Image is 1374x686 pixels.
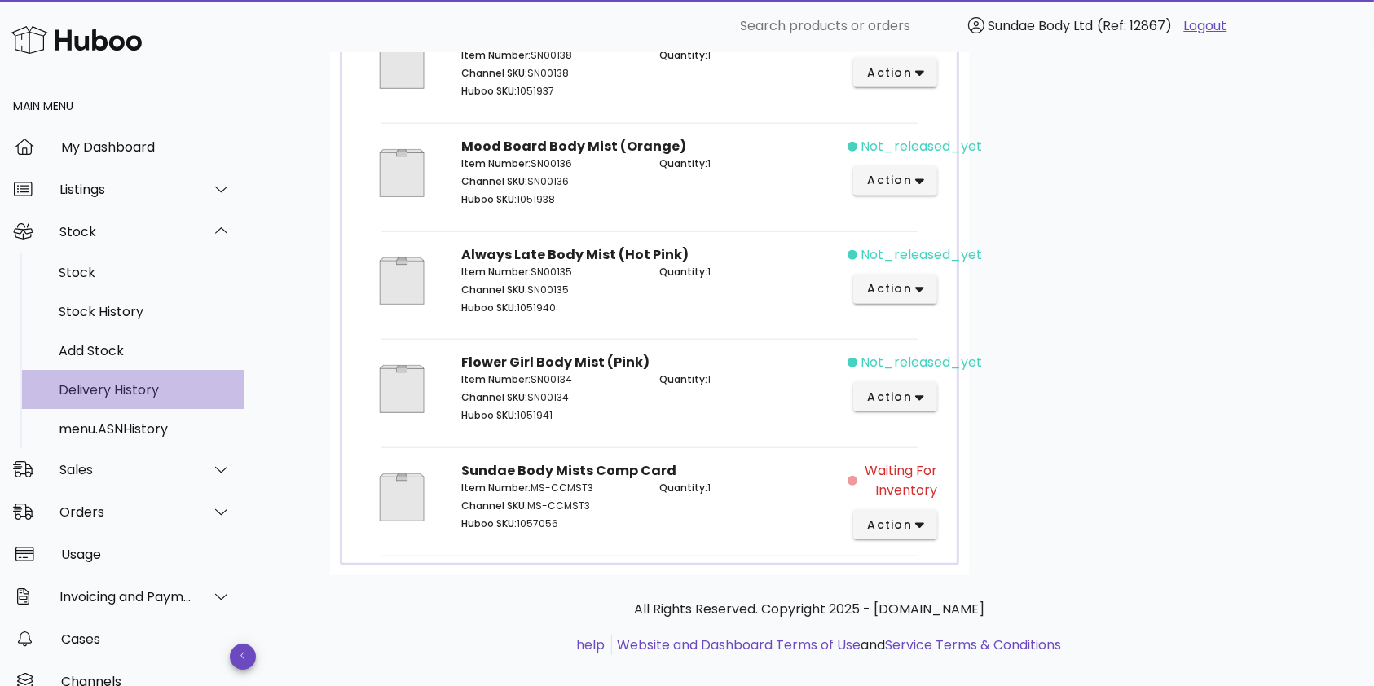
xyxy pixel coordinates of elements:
div: Invoicing and Payments [59,589,192,605]
p: 1051938 [461,192,640,207]
span: Huboo SKU: [461,301,517,314]
span: Quantity: [659,48,707,62]
span: not_released_yet [861,137,982,156]
div: Stock [59,224,192,240]
p: SN00136 [461,174,640,189]
button: action [853,166,937,196]
span: action [866,172,912,189]
span: (Ref: 12867) [1098,16,1173,35]
p: SN00134 [461,372,640,387]
strong: Flower Girl Body Mist (Pink) [461,353,650,372]
img: Product Image [362,245,442,318]
button: action [853,275,937,304]
span: Channel SKU: [461,174,527,188]
p: 1 [659,265,838,279]
span: Item Number: [461,372,531,386]
li: and [612,635,1062,655]
p: All Rights Reserved. Copyright 2025 - [DOMAIN_NAME] [343,600,1275,619]
p: SN00136 [461,156,640,171]
span: Waiting for Inventory [861,461,937,500]
p: 1 [659,48,838,63]
p: MS-CCMST3 [461,481,640,495]
img: Product Image [362,137,442,209]
span: Quantity: [659,372,707,386]
p: 1051940 [461,301,640,315]
p: 1051941 [461,408,640,423]
span: Quantity: [659,156,707,170]
span: Huboo SKU: [461,408,517,422]
div: Sales [59,462,192,477]
button: action [853,58,937,87]
div: Delivery History [59,382,231,398]
span: action [866,517,912,534]
div: Stock History [59,304,231,319]
button: action [853,510,937,539]
div: Usage [61,547,231,562]
span: Channel SKU: [461,390,527,404]
span: Channel SKU: [461,283,527,297]
p: SN00138 [461,66,640,81]
span: Quantity: [659,481,707,495]
span: action [866,280,912,297]
span: action [866,64,912,81]
span: Sundae Body Ltd [989,16,1094,35]
div: Add Stock [59,343,231,358]
div: menu.ASNHistory [59,421,231,437]
span: not_released_yet [861,245,982,265]
img: Huboo Logo [11,22,142,57]
button: action [853,382,937,411]
a: Website and Dashboard Terms of Use [618,635,861,654]
a: Service Terms & Conditions [886,635,1062,654]
strong: Always Late Body Mist (Hot Pink) [461,245,689,264]
span: Huboo SKU: [461,192,517,206]
span: Channel SKU: [461,66,527,80]
div: Cases [61,631,231,647]
p: SN00138 [461,48,640,63]
span: Huboo SKU: [461,84,517,98]
div: Orders [59,504,192,520]
img: Product Image [362,461,442,534]
strong: Sundae Body Mists Comp Card [461,461,676,480]
span: Item Number: [461,481,531,495]
div: Listings [59,182,192,197]
span: action [866,389,912,406]
span: Quantity: [659,265,707,279]
p: 1051937 [461,84,640,99]
p: 1 [659,481,838,495]
span: Item Number: [461,265,531,279]
span: Item Number: [461,156,531,170]
img: Product Image [362,29,442,101]
span: Huboo SKU: [461,517,517,530]
p: SN00134 [461,390,640,405]
p: SN00135 [461,283,640,297]
a: Logout [1184,16,1227,36]
a: help [577,635,606,654]
span: not_released_yet [861,353,982,372]
div: Stock [59,265,231,280]
p: 1 [659,372,838,387]
div: My Dashboard [61,139,231,155]
p: SN00135 [461,265,640,279]
strong: Mood Board Body Mist (Orange) [461,137,686,156]
span: Channel SKU: [461,499,527,512]
span: Item Number: [461,48,531,62]
img: Product Image [362,353,442,425]
p: MS-CCMST3 [461,499,640,513]
p: 1057056 [461,517,640,531]
p: 1 [659,156,838,171]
